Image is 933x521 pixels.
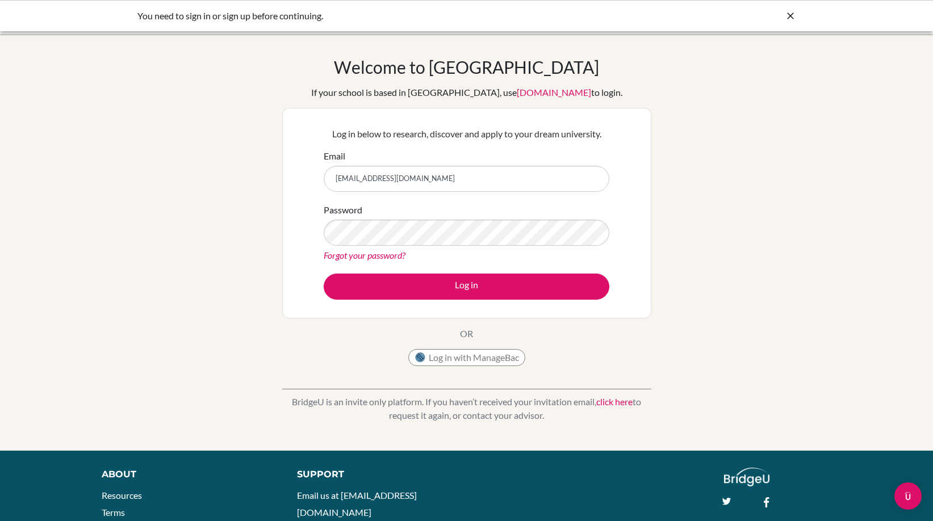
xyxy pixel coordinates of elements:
[311,86,622,99] div: If your school is based in [GEOGRAPHIC_DATA], use to login.
[102,490,142,501] a: Resources
[102,468,271,481] div: About
[724,468,770,486] img: logo_white@2x-f4f0deed5e89b7ecb1c2cc34c3e3d731f90f0f143d5ea2071677605dd97b5244.png
[517,87,591,98] a: [DOMAIN_NAME]
[324,274,609,300] button: Log in
[894,482,922,510] div: Open Intercom Messenger
[297,468,454,481] div: Support
[102,507,125,518] a: Terms
[324,127,609,141] p: Log in below to research, discover and apply to your dream university.
[334,57,599,77] h1: Welcome to [GEOGRAPHIC_DATA]
[324,250,405,260] a: Forgot your password?
[460,327,473,341] p: OR
[297,490,417,518] a: Email us at [EMAIL_ADDRESS][DOMAIN_NAME]
[324,203,362,217] label: Password
[282,395,651,422] p: BridgeU is an invite only platform. If you haven’t received your invitation email, to request it ...
[408,349,525,366] button: Log in with ManageBac
[137,9,626,23] div: You need to sign in or sign up before continuing.
[324,149,345,163] label: Email
[596,396,633,407] a: click here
